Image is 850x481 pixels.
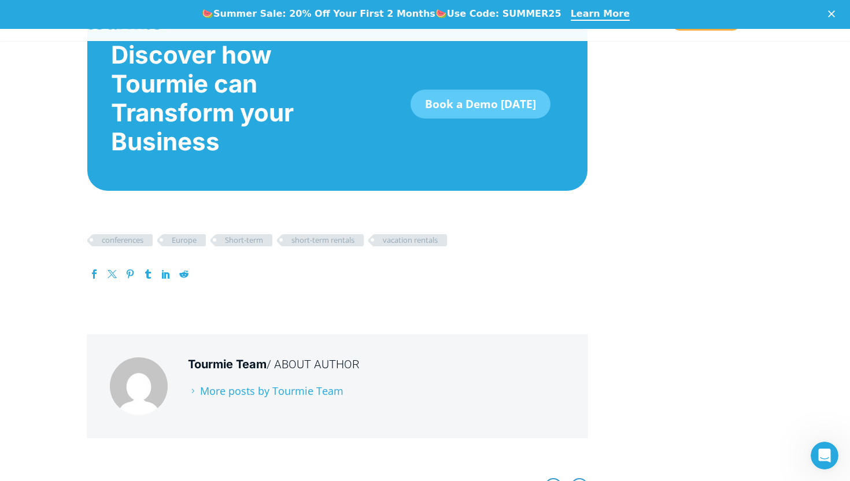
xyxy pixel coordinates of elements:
a: Europe [162,234,206,246]
a: Tumblr [143,269,153,279]
a: Short-term [216,234,272,246]
span: Discover how Tourmie can Transform your Business [111,40,294,156]
a: Twitter [108,269,117,279]
a: vacation rentals [374,234,447,246]
a: conferences [93,234,153,246]
div: Tourmie Team [188,357,565,372]
a: Facebook [90,269,99,279]
b: Use Code: SUMMER25 [447,8,561,19]
a: Book a Demo [DATE] [411,90,550,119]
a: LinkedIn [161,269,171,279]
a: Reddit [179,269,189,279]
b: Summer Sale: 20% Off Your First 2 Months [213,8,435,19]
div: 🍉 🍉 [202,8,561,20]
iframe: Intercom live chat [811,442,838,469]
span: / About Author [267,357,360,371]
a: Pinterest [125,269,135,279]
div: Close [828,10,840,17]
a: More posts by Tourmie Team [188,384,343,398]
a: Learn More [571,8,630,21]
a: short-term rentals [282,234,364,246]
